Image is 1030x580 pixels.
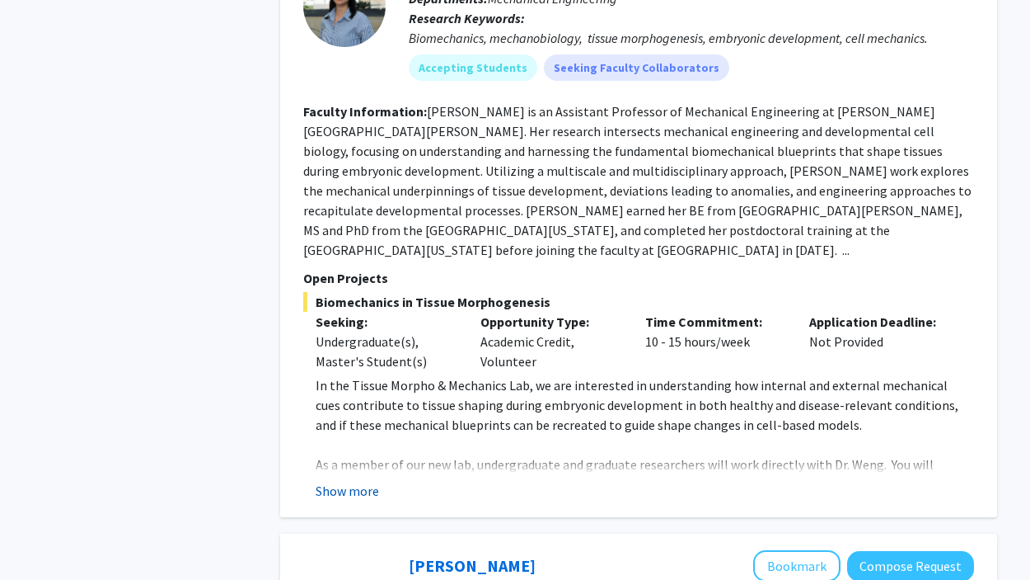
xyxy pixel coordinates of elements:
fg-read-more: [PERSON_NAME] is an Assistant Professor of Mechanical Engineering at [PERSON_NAME][GEOGRAPHIC_DAT... [303,103,971,258]
div: Undergraduate(s), Master's Student(s) [316,332,456,371]
div: 10 - 15 hours/week [633,312,798,371]
b: Faculty Information: [303,103,427,120]
a: [PERSON_NAME] [409,555,536,576]
div: Biomechanics, mechanobiology, tissue morphogenesis, embryonic development, cell mechanics. [409,28,974,48]
p: In the Tissue Morpho & Mechanics Lab, we are interested in understanding how internal and externa... [316,375,974,435]
mat-chip: Seeking Faculty Collaborators [544,54,729,81]
p: Application Deadline: [809,312,949,332]
div: Academic Credit, Volunteer [468,312,633,371]
div: Not Provided [797,312,962,371]
b: Research Keywords: [409,10,525,26]
button: Show more [316,481,379,501]
p: Seeking: [316,312,456,332]
p: Open Projects [303,268,974,288]
iframe: Chat [12,506,70,568]
p: Opportunity Type: [480,312,620,332]
mat-chip: Accepting Students [409,54,537,81]
span: Biomechanics in Tissue Morphogenesis [303,292,974,312]
p: As a member of our new lab, undergraduate and graduate researchers will work directly with Dr. We... [316,455,974,554]
p: Time Commitment: [645,312,785,332]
